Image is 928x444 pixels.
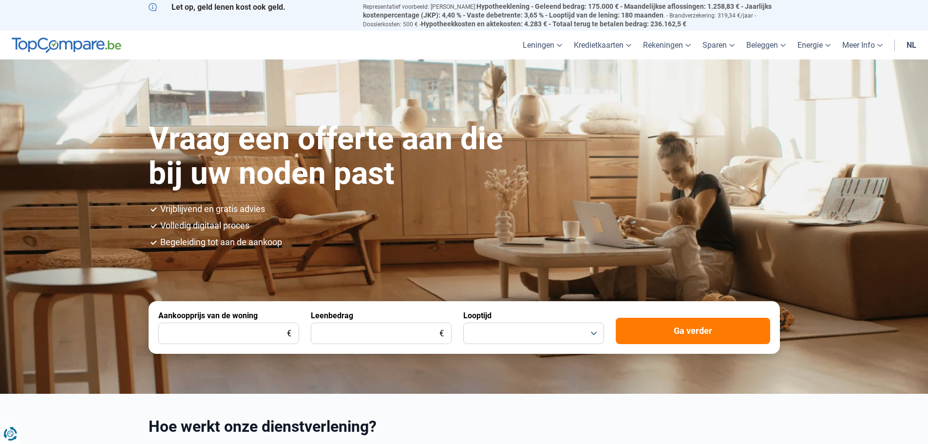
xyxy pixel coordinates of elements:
a: Leningen [517,31,568,59]
li: Begeleiding tot aan de aankoop [160,238,780,247]
h2: Hoe werkt onze dienstverlening? [149,417,780,436]
label: Looptijd [463,311,492,320]
img: TopCompare [12,38,121,53]
span: Hypotheeklening - Geleend bedrag: 175.000 € - Maandelijkse aflossingen: 1.258,83 € - Jaarlijks ko... [363,2,772,19]
a: Rekeningen [637,31,697,59]
li: Volledig digitaal proces [160,221,780,230]
span: € [439,329,444,338]
a: Kredietkaarten [568,31,637,59]
a: Energie [792,31,836,59]
h1: Vraag een offerte aan die bij uw noden past [149,122,523,191]
label: Aankoopprijs van de woning [158,311,258,320]
a: Meer Info [836,31,889,59]
button: Ga verder [616,318,770,344]
a: Beleggen [740,31,792,59]
span: € [287,329,291,338]
p: Let op, geld lenen kost ook geld. [149,2,351,12]
p: Representatief voorbeeld: [PERSON_NAME]: . - Brandverzekering: 319,34 €/jaar - Dossierkosten: 500... [363,2,780,28]
label: Leenbedrag [311,311,353,320]
a: Sparen [697,31,740,59]
li: Vrijblijvend en gratis advies [160,205,780,213]
a: nl [901,31,922,59]
span: Hypotheekkosten en aktekosten: 4.283 € - Totaal terug te betalen bedrag: 236.162,5 € [421,20,686,28]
